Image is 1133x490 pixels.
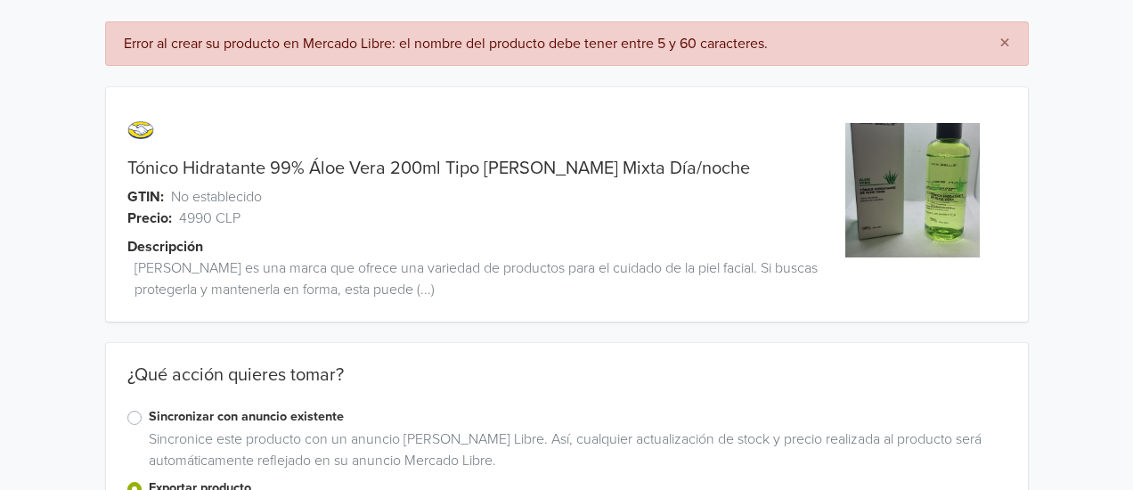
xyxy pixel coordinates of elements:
div: ¿Qué acción quieres tomar? [106,364,1028,407]
span: Descripción [127,236,203,257]
div: Error al crear su producto en Mercado Libre: el nombre del producto debe tener entre 5 y 60 carac... [124,33,971,54]
span: × [999,30,1010,56]
span: [PERSON_NAME] es una marca que ofrece una variedad de productos para el cuidado de la piel facial... [134,257,819,300]
label: Sincronizar con anuncio existente [149,407,1007,427]
img: product_image [845,123,980,257]
span: Precio: [127,208,172,229]
a: Tónico Hidratante 99% Áloe Vera 200ml Tipo [PERSON_NAME] Mixta Día/noche [127,158,750,179]
span: No establecido [171,186,262,208]
span: GTIN: [127,186,164,208]
button: Close [982,22,1028,65]
span: 4990 CLP [179,208,240,229]
div: Sincronice este producto con un anuncio [PERSON_NAME] Libre. Así, cualquier actualización de stoc... [142,429,1007,478]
